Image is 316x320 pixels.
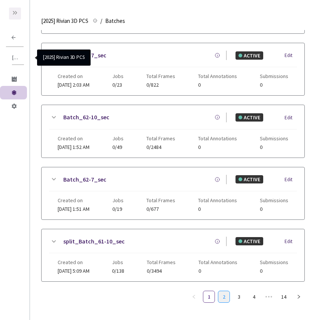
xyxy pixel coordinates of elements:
div: Edit [285,114,297,122]
li: Previous Page [188,291,200,303]
span: Created on [58,73,89,79]
div: Edit [285,52,297,59]
a: split_Batch_61-10_sec [63,237,125,246]
span: 0/677 [146,206,175,212]
span: [2025] Rivian 3D PCS [41,17,88,26]
li: Next 5 Pages [263,291,275,303]
span: [DATE] 1:51 AM [58,206,89,212]
span: 0 [198,144,237,150]
span: [2025] Rivian 3D PCS [12,54,19,61]
li: 3 [233,291,245,303]
div: split_Batch_61-10_secACTIVEEditCreated on[DATE] 5:09 AMJobs0/138Total Frames0/3494Total Annotatio... [42,229,304,281]
div: ACTIVE [236,113,263,122]
a: 2 [218,291,230,302]
div: Edit [285,176,297,183]
span: [DATE] 5:09 AM [58,267,89,274]
span: 0/23 [112,82,124,88]
a: 4 [248,291,259,302]
span: right [297,294,301,299]
div: ACTIVE [236,175,263,183]
div: Batch_62-10_secACTIVEEditCreated on[DATE] 1:52 AMJobs0/49Total Frames0/2484Total Annotations0Subm... [42,105,304,157]
span: 0 [260,82,288,88]
span: [DATE] 2:03 AM [58,81,89,88]
span: left [192,294,196,299]
li: 1 [203,291,215,303]
span: 0/3494 [147,268,176,274]
span: 0 [260,268,288,274]
span: 0 [260,206,288,212]
span: Total Annotations [198,259,237,265]
span: 0/822 [146,82,175,88]
a: 14 [278,291,289,302]
button: left [188,291,200,303]
a: Batch_62-10_sec [63,113,109,122]
a: Batch_63-7_sec [63,51,106,60]
div: Batch_63-7_secACTIVEEditCreated on[DATE] 2:03 AMJobs0/23Total Frames0/822Total Annotations0Submis... [42,43,304,95]
button: right [293,291,305,303]
span: Created on [58,197,89,203]
span: 0 [198,82,237,88]
span: Total Annotations [198,135,237,141]
span: Jobs [112,135,124,141]
span: Total Frames [147,259,176,265]
span: 0/19 [112,206,124,212]
span: 0 [198,268,237,274]
span: [DATE] 1:52 AM [58,144,89,150]
span: Total Annotations [198,197,237,203]
div: Edit [285,238,297,245]
span: Jobs [112,259,124,265]
li: 2 [218,291,230,303]
span: Jobs [112,73,124,79]
li: 4 [248,291,260,303]
a: 3 [233,291,244,302]
div: ACTIVE [236,237,263,245]
li: Next Page [293,291,305,303]
span: Batches [105,17,125,26]
li: / [100,17,102,26]
span: 0/138 [112,268,124,274]
span: 0 [198,206,237,212]
span: Total Annotations [198,73,237,79]
div: ACTIVE [236,51,263,60]
span: Submissions [260,259,288,265]
span: 0/49 [112,144,124,150]
span: Total Frames [146,197,175,203]
a: Batch_62-7_sec [63,175,106,184]
div: Batch_62-7_secACTIVEEditCreated on[DATE] 1:51 AMJobs0/19Total Frames0/677Total Annotations0Submis... [42,167,304,219]
span: 0 [260,144,288,150]
li: 14 [278,291,290,303]
a: 1 [203,291,215,302]
span: 0/2484 [146,144,175,150]
span: Total Frames [146,73,175,79]
span: Created on [58,259,89,265]
span: Submissions [260,73,288,79]
span: Submissions [260,197,288,203]
span: Submissions [260,135,288,141]
span: Created on [58,135,89,141]
span: Jobs [112,197,124,203]
span: ••• [263,291,275,303]
span: Total Frames [146,135,175,141]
